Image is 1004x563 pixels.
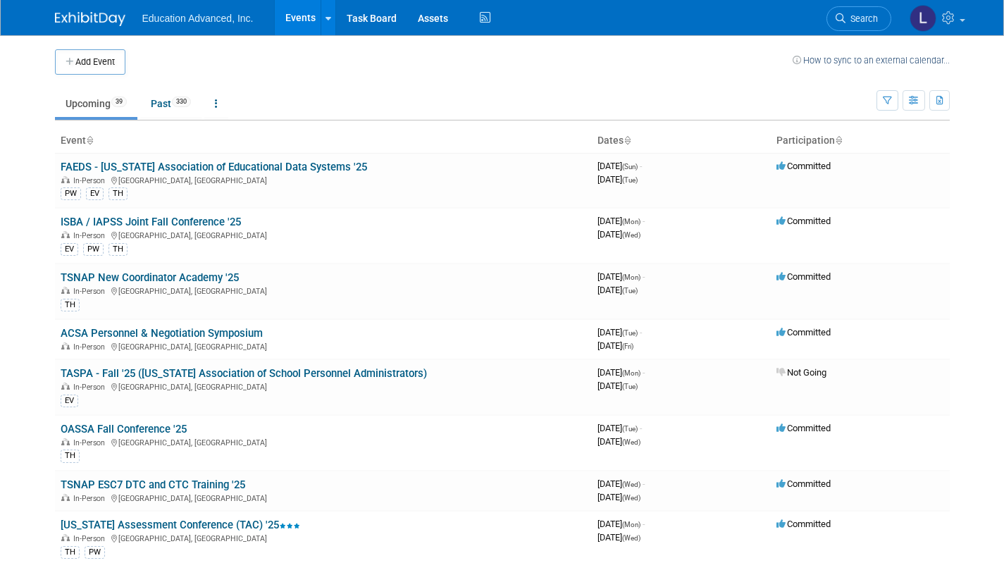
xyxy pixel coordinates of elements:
[643,216,645,226] span: -
[622,342,633,350] span: (Fri)
[61,519,300,531] a: [US_STATE] Assessment Conference (TAC) '25
[61,534,70,541] img: In-Person Event
[61,367,427,380] a: TASPA - Fall '25 ([US_STATE] Association of School Personnel Administrators)
[640,423,642,433] span: -
[793,55,950,66] a: How to sync to an external calendar...
[622,521,640,528] span: (Mon)
[776,271,831,282] span: Committed
[61,176,70,183] img: In-Person Event
[597,423,642,433] span: [DATE]
[597,436,640,447] span: [DATE]
[61,285,586,296] div: [GEOGRAPHIC_DATA], [GEOGRAPHIC_DATA]
[61,299,80,311] div: TH
[826,6,891,31] a: Search
[61,174,586,185] div: [GEOGRAPHIC_DATA], [GEOGRAPHIC_DATA]
[61,423,187,435] a: OASSA Fall Conference '25
[622,438,640,446] span: (Wed)
[73,383,109,392] span: In-Person
[61,187,81,200] div: PW
[592,129,771,153] th: Dates
[83,243,104,256] div: PW
[835,135,842,146] a: Sort by Participation Type
[597,367,645,378] span: [DATE]
[172,97,191,107] span: 330
[61,243,78,256] div: EV
[73,342,109,352] span: In-Person
[61,532,586,543] div: [GEOGRAPHIC_DATA], [GEOGRAPHIC_DATA]
[140,90,202,117] a: Past330
[61,161,367,173] a: FAEDS - [US_STATE] Association of Educational Data Systems '25
[73,176,109,185] span: In-Person
[111,97,127,107] span: 39
[597,161,642,171] span: [DATE]
[776,478,831,489] span: Committed
[55,12,125,26] img: ExhibitDay
[61,342,70,349] img: In-Person Event
[61,438,70,445] img: In-Person Event
[73,494,109,503] span: In-Person
[61,450,80,462] div: TH
[61,271,239,284] a: TSNAP New Coordinator Academy '25
[622,369,640,377] span: (Mon)
[85,546,105,559] div: PW
[61,340,586,352] div: [GEOGRAPHIC_DATA], [GEOGRAPHIC_DATA]
[622,534,640,542] span: (Wed)
[597,216,645,226] span: [DATE]
[61,395,78,407] div: EV
[597,327,642,338] span: [DATE]
[776,216,831,226] span: Committed
[845,13,878,24] span: Search
[597,340,633,351] span: [DATE]
[61,327,263,340] a: ACSA Personnel & Negotiation Symposium
[61,383,70,390] img: In-Person Event
[622,494,640,502] span: (Wed)
[622,383,638,390] span: (Tue)
[61,494,70,501] img: In-Person Event
[73,231,109,240] span: In-Person
[73,438,109,447] span: In-Person
[643,519,645,529] span: -
[776,327,831,338] span: Committed
[643,478,645,489] span: -
[771,129,950,153] th: Participation
[622,329,638,337] span: (Tue)
[776,423,831,433] span: Committed
[61,229,586,240] div: [GEOGRAPHIC_DATA], [GEOGRAPHIC_DATA]
[597,478,645,489] span: [DATE]
[776,519,831,529] span: Committed
[61,492,586,503] div: [GEOGRAPHIC_DATA], [GEOGRAPHIC_DATA]
[624,135,631,146] a: Sort by Start Date
[597,174,638,185] span: [DATE]
[61,216,241,228] a: ISBA / IAPSS Joint Fall Conference '25
[622,163,638,171] span: (Sun)
[55,129,592,153] th: Event
[622,425,638,433] span: (Tue)
[622,287,638,295] span: (Tue)
[73,534,109,543] span: In-Person
[142,13,254,24] span: Education Advanced, Inc.
[910,5,936,32] img: Lara Miller
[109,243,128,256] div: TH
[776,367,826,378] span: Not Going
[597,381,638,391] span: [DATE]
[109,187,128,200] div: TH
[597,271,645,282] span: [DATE]
[55,49,125,75] button: Add Event
[643,367,645,378] span: -
[640,161,642,171] span: -
[86,135,93,146] a: Sort by Event Name
[597,229,640,240] span: [DATE]
[622,273,640,281] span: (Mon)
[61,436,586,447] div: [GEOGRAPHIC_DATA], [GEOGRAPHIC_DATA]
[61,478,245,491] a: TSNAP ESC7 DTC and CTC Training '25
[597,285,638,295] span: [DATE]
[622,176,638,184] span: (Tue)
[61,231,70,238] img: In-Person Event
[597,492,640,502] span: [DATE]
[61,381,586,392] div: [GEOGRAPHIC_DATA], [GEOGRAPHIC_DATA]
[643,271,645,282] span: -
[622,481,640,488] span: (Wed)
[776,161,831,171] span: Committed
[61,546,80,559] div: TH
[73,287,109,296] span: In-Person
